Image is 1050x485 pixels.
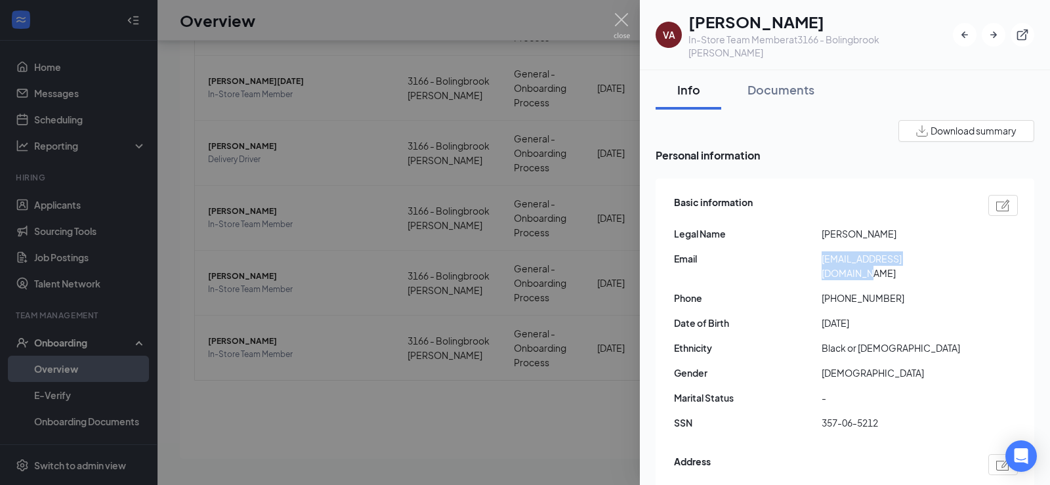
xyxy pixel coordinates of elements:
[674,291,822,305] span: Phone
[1016,28,1029,41] svg: ExternalLink
[669,81,708,98] div: Info
[987,28,1000,41] svg: ArrowRight
[1011,23,1034,47] button: ExternalLink
[822,341,969,355] span: Black or [DEMOGRAPHIC_DATA]
[898,120,1034,142] button: Download summary
[747,81,814,98] div: Documents
[674,316,822,330] span: Date of Birth
[674,226,822,241] span: Legal Name
[674,195,753,216] span: Basic information
[958,28,971,41] svg: ArrowLeftNew
[688,33,953,59] div: In-Store Team Member at 3166 - Bolingbrook [PERSON_NAME]
[822,251,969,280] span: [EMAIL_ADDRESS][DOMAIN_NAME]
[822,390,969,405] span: -
[663,28,675,41] div: VA
[674,251,822,266] span: Email
[982,23,1005,47] button: ArrowRight
[1005,440,1037,472] div: Open Intercom Messenger
[674,366,822,380] span: Gender
[822,415,969,430] span: 357-06-5212
[688,11,953,33] h1: [PERSON_NAME]
[674,390,822,405] span: Marital Status
[674,415,822,430] span: SSN
[656,147,1034,163] span: Personal information
[953,23,976,47] button: ArrowLeftNew
[822,226,969,241] span: [PERSON_NAME]
[931,124,1017,138] span: Download summary
[822,366,969,380] span: [DEMOGRAPHIC_DATA]
[822,316,969,330] span: [DATE]
[674,341,822,355] span: Ethnicity
[822,291,969,305] span: [PHONE_NUMBER]
[674,454,711,475] span: Address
